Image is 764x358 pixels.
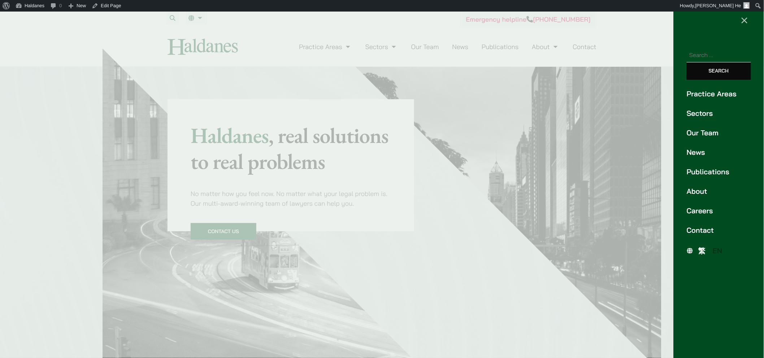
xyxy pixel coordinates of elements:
a: Careers [687,205,751,216]
span: [PERSON_NAME] He [695,3,741,8]
span: EN [713,246,722,255]
input: Search for: [687,48,751,62]
a: Publications [687,166,751,177]
input: Search [687,62,751,80]
a: Practice Areas [687,88,751,99]
a: News [687,147,751,158]
a: 繁 [695,245,709,257]
a: Sectors [687,108,751,119]
a: EN [709,245,726,257]
a: Our Team [687,127,751,138]
a: Contact [687,225,751,236]
a: About [687,186,751,197]
span: 繁 [698,246,706,255]
span: × [741,12,748,27]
